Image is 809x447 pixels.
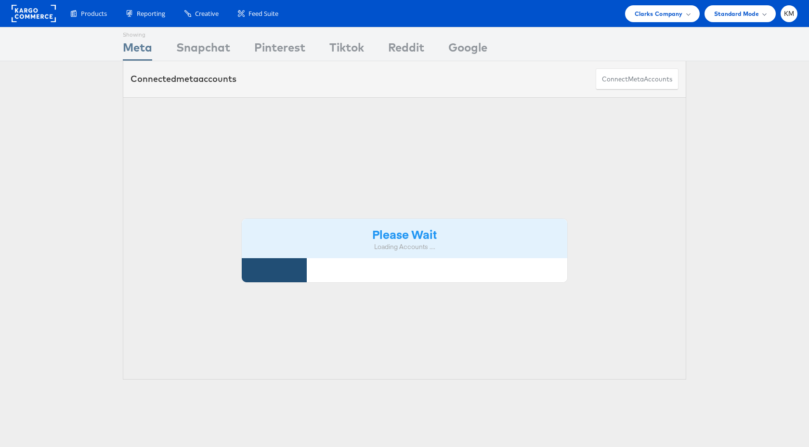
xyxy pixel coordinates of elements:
strong: Please Wait [372,226,437,242]
span: Clarks Company [635,9,683,19]
span: Reporting [137,9,165,18]
div: Tiktok [329,39,364,61]
div: Showing [123,27,152,39]
div: Reddit [388,39,424,61]
span: meta [176,73,198,84]
div: Google [448,39,487,61]
button: ConnectmetaAccounts [596,68,679,90]
span: Standard Mode [714,9,759,19]
span: Feed Suite [248,9,278,18]
span: KM [784,11,795,17]
span: Creative [195,9,219,18]
div: Snapchat [176,39,230,61]
div: Meta [123,39,152,61]
div: Pinterest [254,39,305,61]
span: meta [628,75,644,84]
div: Loading Accounts .... [249,242,560,251]
div: Connected accounts [130,73,236,85]
span: Products [81,9,107,18]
